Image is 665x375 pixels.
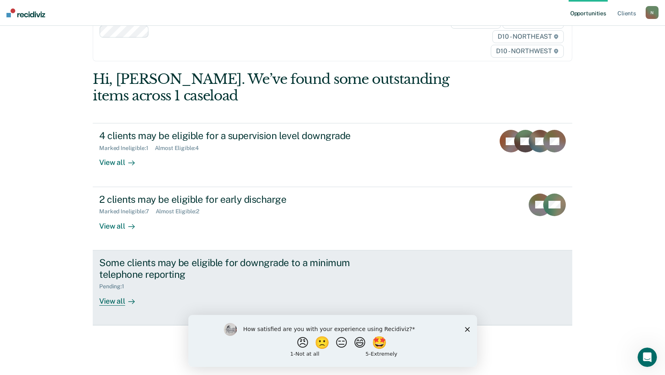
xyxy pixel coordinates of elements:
[492,30,563,43] span: D10 - NORTHEAST
[99,215,144,231] div: View all
[99,283,131,290] div: Pending : 1
[99,194,382,205] div: 2 clients may be eligible for early discharge
[638,348,657,367] iframe: Intercom live chat
[99,152,144,167] div: View all
[93,187,572,250] a: 2 clients may be eligible for early dischargeMarked Ineligible:7Almost Eligible:2View all
[99,130,382,142] div: 4 clients may be eligible for a supervision level downgrade
[188,315,477,367] iframe: Survey by Kim from Recidiviz
[491,45,563,58] span: D10 - NORTHWEST
[93,250,572,325] a: Some clients may be eligible for downgrade to a minimum telephone reportingPending:1View all
[646,6,659,19] button: N
[93,123,572,187] a: 4 clients may be eligible for a supervision level downgradeMarked Ineligible:1Almost Eligible:4Vi...
[93,71,476,104] div: Hi, [PERSON_NAME]. We’ve found some outstanding items across 1 caseload
[156,208,206,215] div: Almost Eligible : 2
[155,145,206,152] div: Almost Eligible : 4
[99,145,154,152] div: Marked Ineligible : 1
[6,8,45,17] img: Recidiviz
[99,290,144,306] div: View all
[99,208,155,215] div: Marked Ineligible : 7
[99,257,382,280] div: Some clients may be eligible for downgrade to a minimum telephone reporting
